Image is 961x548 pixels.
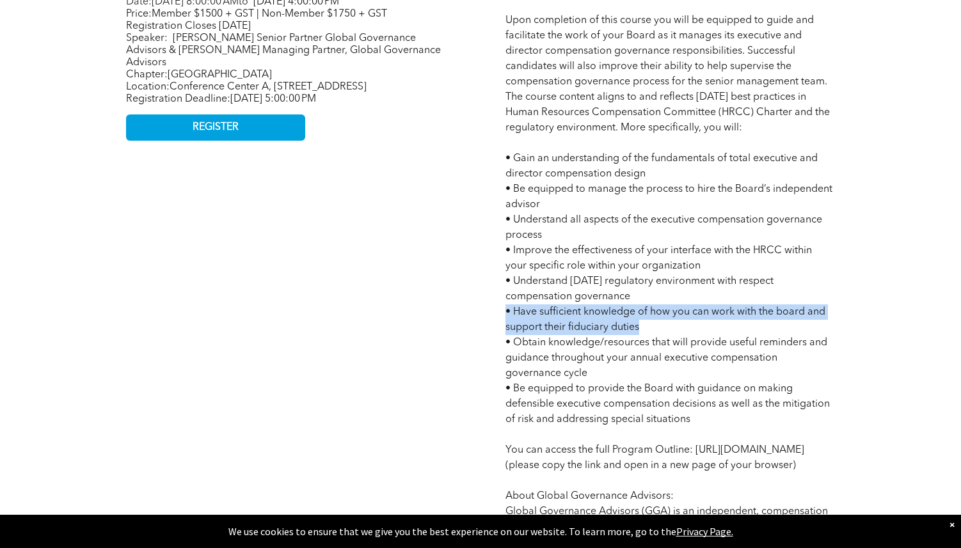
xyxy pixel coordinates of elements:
[126,33,441,68] span: [PERSON_NAME] Senior Partner Global Governance Advisors & [PERSON_NAME] Managing Partner, Global ...
[168,70,272,80] span: [GEOGRAPHIC_DATA]
[230,94,316,104] span: [DATE] 5:00:00 PM
[126,33,168,43] span: Speaker:
[949,518,955,531] div: Dismiss notification
[126,9,387,31] span: Member $1500 + GST | Non-Member $1750 + GST Registration Closes [DATE]
[170,82,367,92] span: Conference Center A, [STREET_ADDRESS]
[126,82,367,104] span: Location: Registration Deadline:
[676,525,733,538] a: Privacy Page.
[193,121,239,134] span: REGISTER
[126,114,305,141] a: REGISTER
[126,9,387,31] span: Price:
[126,70,272,80] span: Chapter:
